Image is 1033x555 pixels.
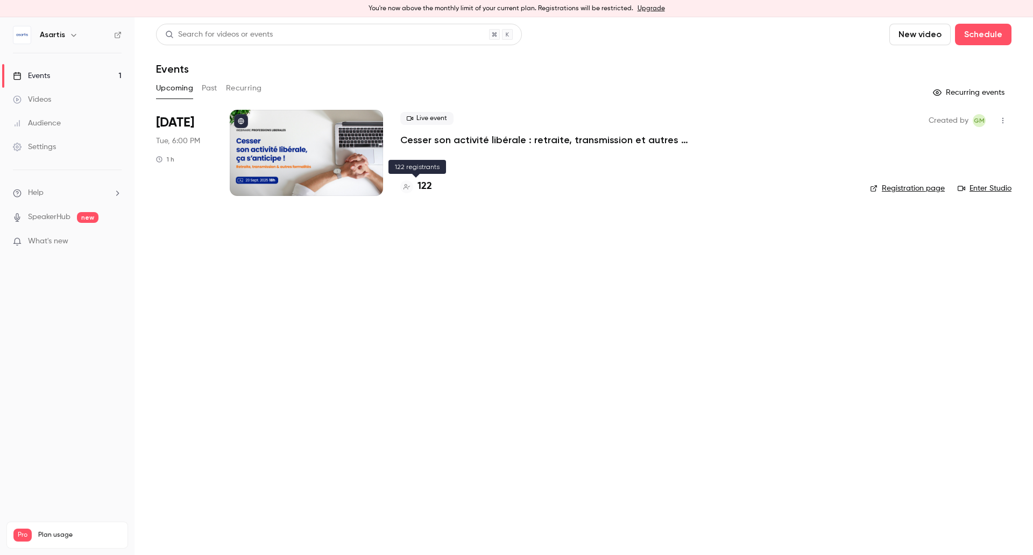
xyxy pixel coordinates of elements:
a: Upgrade [638,4,665,13]
button: Past [202,80,217,97]
div: Videos [13,94,51,105]
img: Asartis [13,26,31,44]
li: help-dropdown-opener [13,187,122,199]
span: Pro [13,529,32,542]
a: Cesser son activité libérale : retraite, transmission et autres formalités... ça s'anticipe ! [400,134,723,146]
div: Events [13,71,50,81]
span: Plan usage [38,531,121,539]
a: 122 [400,179,432,194]
span: new [77,212,98,223]
a: SpeakerHub [28,212,70,223]
span: Help [28,187,44,199]
a: Registration page [870,183,945,194]
div: Search for videos or events [165,29,273,40]
a: Enter Studio [958,183,1011,194]
div: Sep 23 Tue, 6:00 PM (Europe/Paris) [156,110,213,196]
button: Recurring events [928,84,1011,101]
span: Tue, 6:00 PM [156,136,200,146]
span: [DATE] [156,114,194,131]
button: New video [889,24,951,45]
button: Upcoming [156,80,193,97]
span: Created by [929,114,968,127]
div: Audience [13,118,61,129]
h4: 122 [418,179,432,194]
h6: Asartis [40,30,65,40]
div: 1 h [156,155,174,164]
button: Recurring [226,80,262,97]
iframe: Noticeable Trigger [109,237,122,247]
h1: Events [156,62,189,75]
div: Settings [13,142,56,152]
button: Schedule [955,24,1011,45]
span: Guillaume Mariteau [973,114,986,127]
span: What's new [28,236,68,247]
span: GM [974,114,985,127]
span: Live event [400,112,454,125]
